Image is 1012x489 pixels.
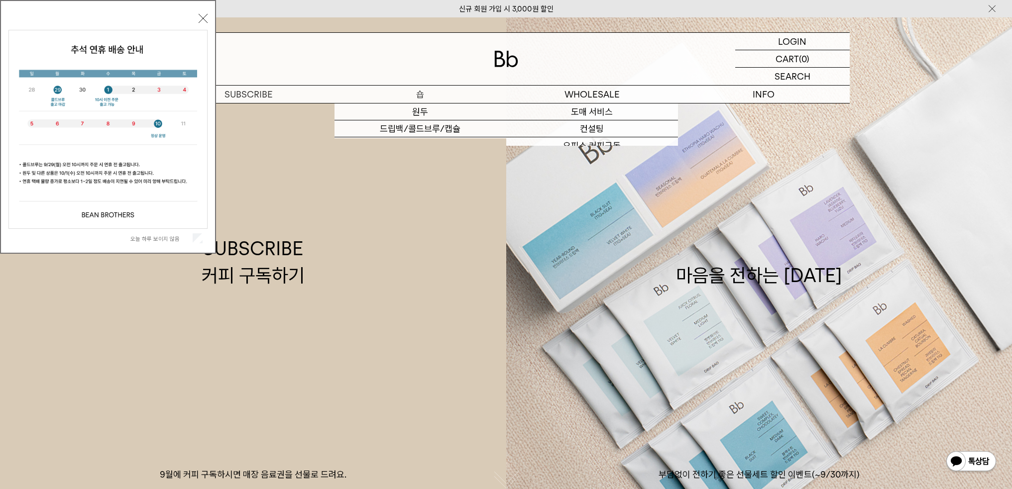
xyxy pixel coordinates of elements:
a: CART (0) [735,50,850,68]
div: 마음을 전하는 [DATE] [676,235,842,288]
a: 드립백/콜드브루/캡슐 [335,120,506,137]
p: WHOLESALE [506,86,678,103]
p: INFO [678,86,850,103]
label: 오늘 하루 보이지 않음 [130,235,191,242]
a: 컨설팅 [506,120,678,137]
a: 오피스 커피구독 [506,137,678,154]
a: 신규 회원 가입 시 3,000원 할인 [459,4,554,13]
img: 카카오톡 채널 1:1 채팅 버튼 [945,450,997,474]
a: 원두 [335,103,506,120]
a: 숍 [335,86,506,103]
a: 선물세트 [335,137,506,154]
button: 닫기 [199,14,208,23]
p: (0) [799,50,809,67]
div: SUBSCRIBE 커피 구독하기 [202,235,305,288]
p: CART [776,50,799,67]
a: SUBSCRIBE [163,86,335,103]
p: SEARCH [775,68,810,85]
img: 로고 [494,51,518,67]
a: LOGIN [735,33,850,50]
a: 도매 서비스 [506,103,678,120]
p: LOGIN [778,33,806,50]
img: 5e4d662c6b1424087153c0055ceb1a13_140731.jpg [9,30,207,228]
